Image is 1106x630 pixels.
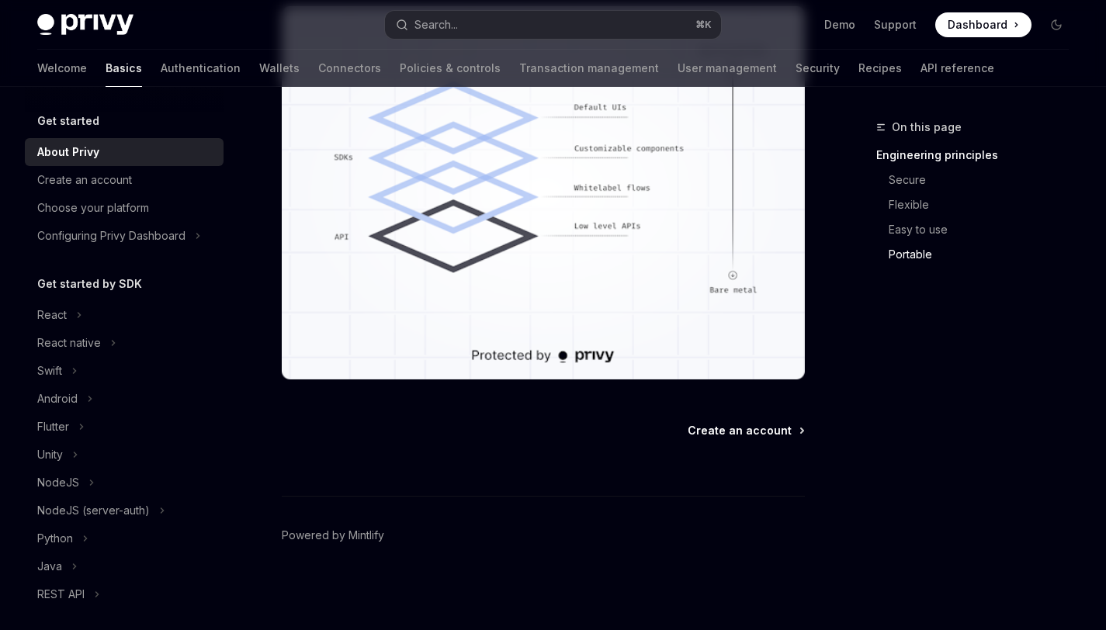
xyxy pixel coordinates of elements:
div: Java [37,557,62,576]
div: Create an account [37,171,132,189]
a: Connectors [318,50,381,87]
span: On this page [892,118,962,137]
span: Dashboard [948,17,1007,33]
div: React native [37,334,101,352]
a: Secure [889,168,1081,192]
img: dark logo [37,14,133,36]
a: Easy to use [889,217,1081,242]
a: Support [874,17,917,33]
a: Demo [824,17,855,33]
a: Powered by Mintlify [282,528,384,543]
div: React [37,306,67,324]
div: Android [37,389,78,408]
a: Wallets [259,50,300,87]
div: Configuring Privy Dashboard [37,227,185,245]
div: NodeJS (server-auth) [37,501,150,520]
span: ⌘ K [695,19,712,31]
a: Choose your platform [25,194,224,222]
div: Flutter [37,417,69,436]
div: Search... [414,16,458,34]
div: NodeJS [37,473,79,492]
a: Transaction management [519,50,659,87]
a: Engineering principles [876,143,1081,168]
a: Authentication [161,50,241,87]
div: Python [37,529,73,548]
span: Create an account [688,423,792,438]
div: Choose your platform [37,199,149,217]
a: Flexible [889,192,1081,217]
div: About Privy [37,143,99,161]
a: Policies & controls [400,50,501,87]
a: API reference [921,50,994,87]
a: Portable [889,242,1081,267]
a: Create an account [25,166,224,194]
a: User management [678,50,777,87]
button: Toggle dark mode [1044,12,1069,37]
img: images/Customization.png [282,6,805,379]
h5: Get started [37,112,99,130]
div: REST API [37,585,85,604]
a: Create an account [688,423,803,438]
div: Swift [37,362,62,380]
a: Basics [106,50,142,87]
a: Welcome [37,50,87,87]
a: About Privy [25,138,224,166]
h5: Get started by SDK [37,275,142,293]
a: Security [796,50,840,87]
a: Dashboard [935,12,1031,37]
a: Recipes [858,50,902,87]
div: Unity [37,445,63,464]
button: Search...⌘K [385,11,720,39]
